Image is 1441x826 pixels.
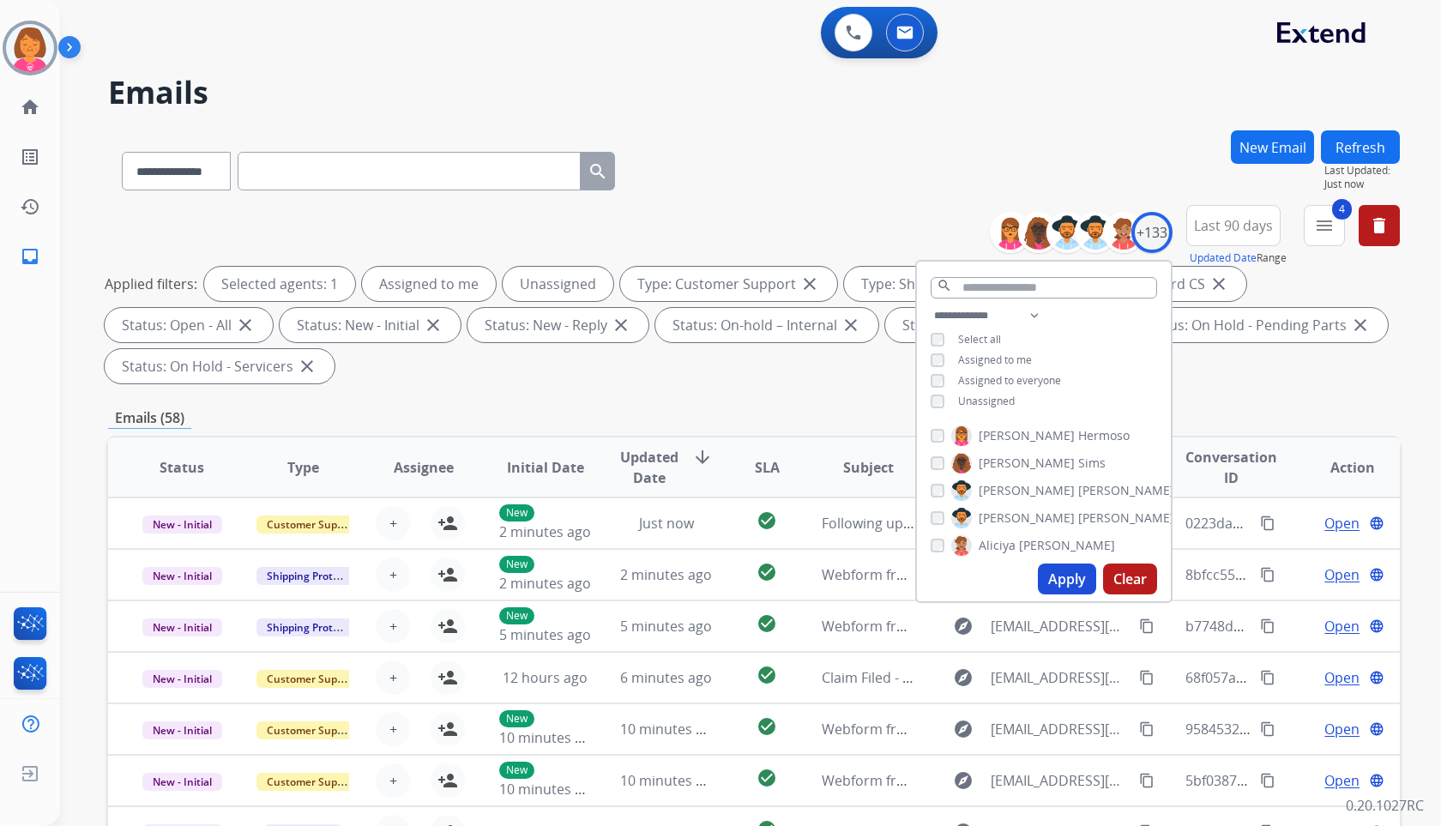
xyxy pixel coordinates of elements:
[1279,437,1400,497] th: Action
[1314,215,1335,236] mat-icon: menu
[389,513,397,534] span: +
[389,667,397,688] span: +
[1185,514,1436,533] span: 0223dae3-adfb-47f5-af21-4873c33a5bff
[1185,447,1278,488] span: Conversation ID
[437,719,458,739] mat-icon: person_add
[389,719,397,739] span: +
[1369,773,1384,788] mat-icon: language
[620,617,712,636] span: 5 minutes ago
[1038,564,1096,594] button: Apply
[1260,670,1275,685] mat-icon: content_copy
[1332,199,1352,220] span: 4
[1190,251,1257,265] button: Updated Date
[979,455,1075,472] span: [PERSON_NAME]
[6,24,54,72] img: avatar
[499,574,591,593] span: 2 minutes ago
[799,274,820,294] mat-icon: close
[1139,721,1155,737] mat-icon: content_copy
[437,770,458,791] mat-icon: person_add
[822,565,1210,584] span: Webform from [EMAIL_ADDRESS][DOMAIN_NAME] on [DATE]
[235,315,256,335] mat-icon: close
[499,780,599,799] span: 10 minutes ago
[1126,308,1388,342] div: Status: On Hold - Pending Parts
[1324,564,1360,585] span: Open
[1139,773,1155,788] mat-icon: content_copy
[142,515,222,534] span: New - Initial
[499,556,534,573] p: New
[991,616,1129,636] span: [EMAIL_ADDRESS][DOMAIN_NAME]
[588,161,608,182] mat-icon: search
[1078,427,1130,444] span: Hermoso
[620,267,837,301] div: Type: Customer Support
[499,762,534,779] p: New
[1231,130,1314,164] button: New Email
[1321,130,1400,164] button: Refresh
[757,510,777,531] mat-icon: check_circle
[991,770,1129,791] span: [EMAIL_ADDRESS][DOMAIN_NAME]
[142,670,222,688] span: New - Initial
[1324,513,1360,534] span: Open
[376,763,410,798] button: +
[499,710,534,727] p: New
[20,97,40,118] mat-icon: home
[1139,618,1155,634] mat-icon: content_copy
[822,771,1210,790] span: Webform from [EMAIL_ADDRESS][DOMAIN_NAME] on [DATE]
[979,427,1075,444] span: [PERSON_NAME]
[885,308,1119,342] div: Status: On-hold - Customer
[280,308,461,342] div: Status: New - Initial
[499,504,534,522] p: New
[958,353,1032,367] span: Assigned to me
[1346,795,1424,816] p: 0.20.1027RC
[499,607,534,624] p: New
[937,278,952,293] mat-icon: search
[256,515,368,534] span: Customer Support
[376,660,410,695] button: +
[1209,274,1229,294] mat-icon: close
[389,616,397,636] span: +
[362,267,496,301] div: Assigned to me
[376,558,410,592] button: +
[142,618,222,636] span: New - Initial
[256,773,368,791] span: Customer Support
[394,457,454,478] span: Assignee
[437,564,458,585] mat-icon: person_add
[620,565,712,584] span: 2 minutes ago
[20,147,40,167] mat-icon: list_alt
[437,616,458,636] mat-icon: person_add
[1186,205,1281,246] button: Last 90 days
[467,308,648,342] div: Status: New - Reply
[142,567,222,585] span: New - Initial
[204,267,355,301] div: Selected agents: 1
[499,625,591,644] span: 5 minutes ago
[1324,164,1400,178] span: Last Updated:
[822,617,1210,636] span: Webform from [EMAIL_ADDRESS][DOMAIN_NAME] on [DATE]
[757,562,777,582] mat-icon: check_circle
[108,75,1400,110] h2: Emails
[1139,670,1155,685] mat-icon: content_copy
[958,373,1061,388] span: Assigned to everyone
[20,246,40,267] mat-icon: inbox
[979,537,1016,554] span: Aliciya
[297,356,317,377] mat-icon: close
[1260,773,1275,788] mat-icon: content_copy
[105,349,335,383] div: Status: On Hold - Servicers
[1324,667,1360,688] span: Open
[160,457,204,478] span: Status
[1078,509,1174,527] span: [PERSON_NAME]
[1324,770,1360,791] span: Open
[1190,250,1287,265] span: Range
[639,514,694,533] span: Just now
[1078,455,1106,472] span: Sims
[822,720,1210,739] span: Webform from [EMAIL_ADDRESS][DOMAIN_NAME] on [DATE]
[620,447,678,488] span: Updated Date
[1019,537,1115,554] span: [PERSON_NAME]
[256,721,368,739] span: Customer Support
[1324,719,1360,739] span: Open
[376,609,410,643] button: +
[620,668,712,687] span: 6 minutes ago
[105,274,197,294] p: Applied filters:
[1369,515,1384,531] mat-icon: language
[692,447,713,467] mat-icon: arrow_downward
[953,770,974,791] mat-icon: explore
[256,567,374,585] span: Shipping Protection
